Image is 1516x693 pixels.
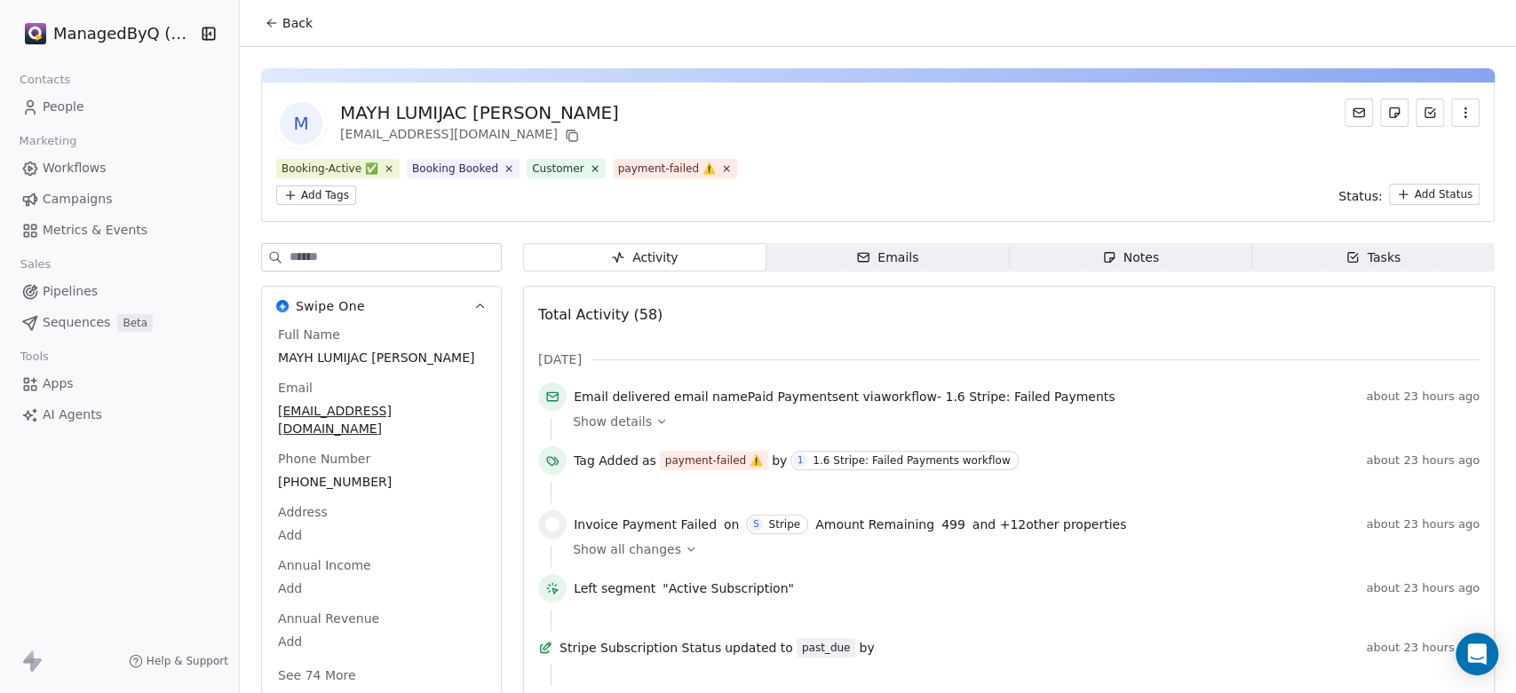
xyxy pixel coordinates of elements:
[278,579,485,597] span: Add
[129,654,228,668] a: Help & Support
[573,540,681,558] span: Show all changes
[43,159,107,177] span: Workflows
[262,287,501,326] button: Swipe OneSwipe One
[574,516,717,533] span: Invoice Payment Failed
[1366,581,1480,595] span: about 23 hours ago
[25,23,46,44] img: Stripe.png
[815,516,934,533] span: Amount Remaining
[43,374,74,393] span: Apps
[276,300,289,312] img: Swipe One
[117,314,153,332] span: Beta
[618,161,716,177] div: payment-failed ⚠️
[573,413,1467,430] a: Show details
[574,390,670,404] span: Email delivered
[813,454,1010,467] div: 1.6 Stripe: Failed Payments workflow
[274,326,344,343] span: Full Name
[14,400,225,429] a: AI Agents
[340,125,619,146] div: [EMAIL_ADDRESS][DOMAIN_NAME]
[21,19,189,49] button: ManagedByQ (FZE)
[14,92,225,122] a: People
[538,350,582,368] span: [DATE]
[14,185,225,214] a: Campaigns
[532,161,584,177] div: Customer
[1345,248,1401,267] div: Tasks
[12,251,59,278] span: Sales
[43,282,98,301] span: Pipelines
[274,450,374,468] span: Phone Number
[278,526,485,544] span: Add
[43,406,102,424] span: AI Agents
[276,185,356,205] button: Add Tags
[1366,517,1480,532] span: about 23 hours ago
[802,639,851,657] div: past_due
[12,128,84,154] span: Marketing
[574,452,639,469] span: Tag Added
[254,7,323,39] button: Back
[43,190,112,209] span: Campaigns
[278,349,485,366] span: MAYH LUMIJAC [PERSON_NAME]
[1366,453,1480,468] span: about 23 hours ago
[538,306,663,323] span: Total Activity (58)
[663,579,794,597] span: "Active Subscription"
[147,654,228,668] span: Help & Support
[282,14,313,32] span: Back
[560,639,721,657] span: Stripe Subscription Status
[12,67,78,93] span: Contacts
[972,516,1127,533] span: and + 12 other properties
[573,413,652,430] span: Show details
[43,98,84,116] span: People
[274,556,375,574] span: Annual Income
[725,639,793,657] span: updated to
[14,277,225,306] a: Pipelines
[278,473,485,491] span: [PHONE_NUMBER]
[798,453,803,468] div: 1
[14,369,225,398] a: Apps
[1338,187,1382,205] span: Status:
[282,161,378,177] div: Booking-Active ✅
[574,579,655,597] span: Left segment
[574,388,1115,406] span: email name sent via workflow -
[267,659,367,691] button: See 74 More
[1456,633,1498,675] div: Open Intercom Messenger
[14,308,225,337] a: SequencesBeta
[14,216,225,245] a: Metrics & Events
[296,297,365,315] span: Swipe One
[53,22,195,45] span: ManagedByQ (FZE)
[278,633,485,650] span: Add
[12,343,56,370] span: Tools
[1366,390,1480,404] span: about 23 hours ago
[573,540,1467,558] a: Show all changes
[941,516,965,533] span: 499
[753,517,758,532] div: S
[856,248,918,267] div: Emails
[274,379,316,397] span: Email
[278,402,485,437] span: [EMAIL_ADDRESS][DOMAIN_NAME]
[772,452,787,469] span: by
[340,100,619,125] div: MAYH LUMIJAC [PERSON_NAME]
[545,517,560,532] img: stripe.svg
[43,221,147,240] span: Metrics & Events
[412,161,498,177] div: Booking Booked
[274,610,383,627] span: Annual Revenue
[43,313,110,332] span: Sequences
[859,639,874,657] span: by
[945,390,1115,404] span: 1.6 Stripe: Failed Payments
[724,516,739,533] span: on
[1389,184,1480,205] button: Add Status
[280,102,322,145] span: M
[768,518,800,531] div: Stripe
[1366,641,1480,655] span: about 23 hours ago
[14,154,225,183] a: Workflows
[642,452,656,469] span: as
[1102,248,1159,267] div: Notes
[665,453,763,469] div: payment-failed ⚠️
[748,390,832,404] span: Paid Payment
[274,503,331,521] span: Address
